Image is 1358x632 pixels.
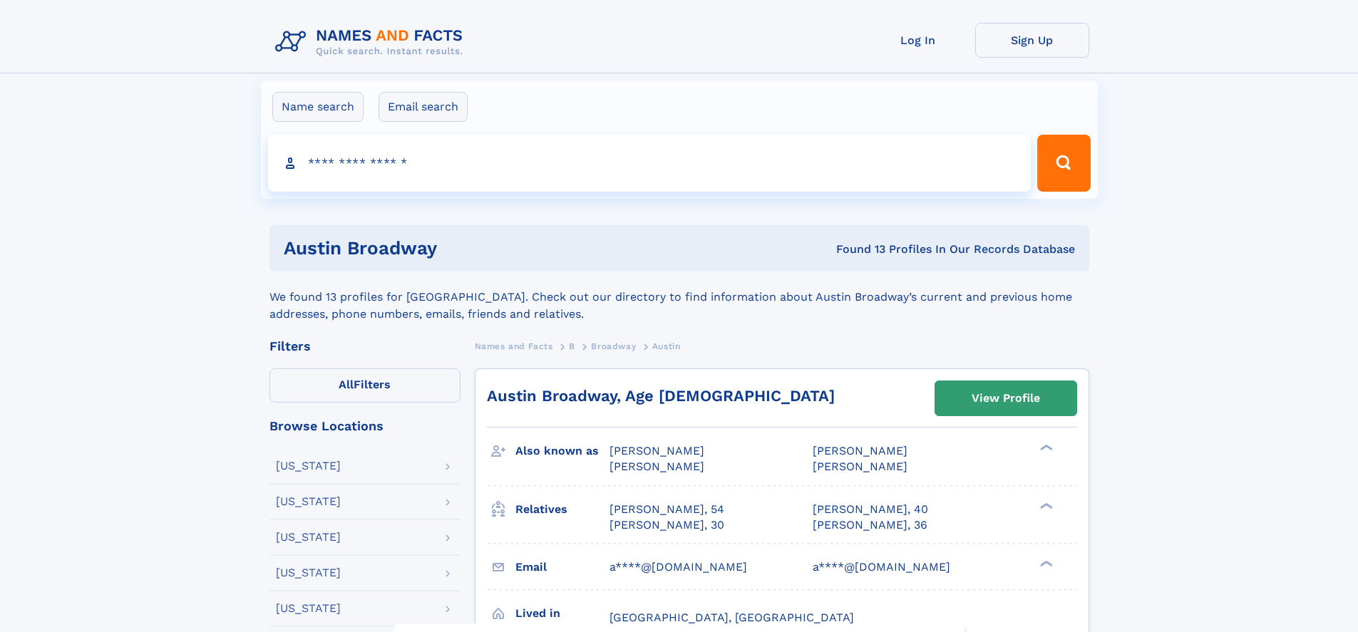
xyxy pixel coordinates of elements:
[515,555,609,579] h3: Email
[276,603,341,614] div: [US_STATE]
[379,92,468,122] label: Email search
[268,135,1032,192] input: search input
[269,368,461,403] label: Filters
[569,341,575,351] span: B
[515,497,609,522] h3: Relatives
[1036,501,1054,510] div: ❯
[339,378,354,391] span: All
[272,92,364,122] label: Name search
[813,460,907,473] span: [PERSON_NAME]
[1036,443,1054,452] div: ❯
[276,496,341,507] div: [US_STATE]
[652,341,681,351] span: Austin
[609,611,854,624] span: [GEOGRAPHIC_DATA], [GEOGRAPHIC_DATA]
[591,337,636,355] a: Broadway
[269,23,475,61] img: Logo Names and Facts
[475,337,553,355] a: Names and Facts
[609,444,704,457] span: [PERSON_NAME]
[276,460,341,472] div: [US_STATE]
[276,567,341,579] div: [US_STATE]
[609,517,724,533] a: [PERSON_NAME], 30
[591,341,636,351] span: Broadway
[813,444,907,457] span: [PERSON_NAME]
[276,532,341,543] div: [US_STATE]
[813,517,927,533] a: [PERSON_NAME], 36
[515,439,609,463] h3: Also known as
[972,382,1040,415] div: View Profile
[487,387,835,405] a: Austin Broadway, Age [DEMOGRAPHIC_DATA]
[609,460,704,473] span: [PERSON_NAME]
[1037,135,1090,192] button: Search Button
[935,381,1076,415] a: View Profile
[609,502,724,517] a: [PERSON_NAME], 54
[975,23,1089,58] a: Sign Up
[269,271,1089,323] div: We found 13 profiles for [GEOGRAPHIC_DATA]. Check out our directory to find information about Aus...
[1036,559,1054,568] div: ❯
[269,420,461,432] div: Browse Locations
[284,239,637,257] h1: Austin Broadway
[269,340,461,353] div: Filters
[813,502,928,517] a: [PERSON_NAME], 40
[569,337,575,355] a: B
[515,601,609,626] h3: Lived in
[861,23,975,58] a: Log In
[637,242,1075,257] div: Found 13 Profiles In Our Records Database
